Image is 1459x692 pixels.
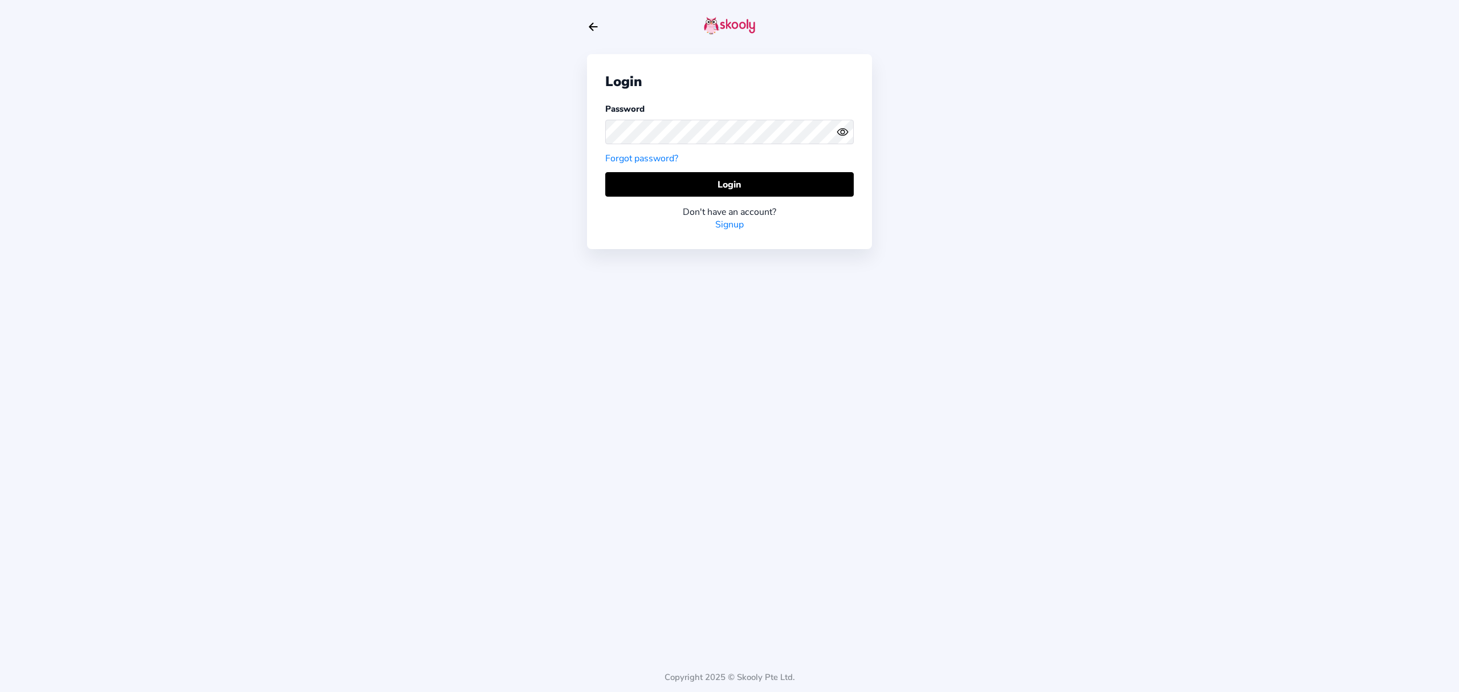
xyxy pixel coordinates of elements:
[715,218,744,231] a: Signup
[704,17,755,35] img: skooly-logo.png
[605,206,854,218] div: Don't have an account?
[587,21,600,33] button: arrow back outline
[605,172,854,197] button: Login
[837,126,849,138] ion-icon: eye outline
[605,72,854,91] div: Login
[837,126,854,138] button: eye outlineeye off outline
[605,152,678,165] a: Forgot password?
[605,103,645,115] label: Password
